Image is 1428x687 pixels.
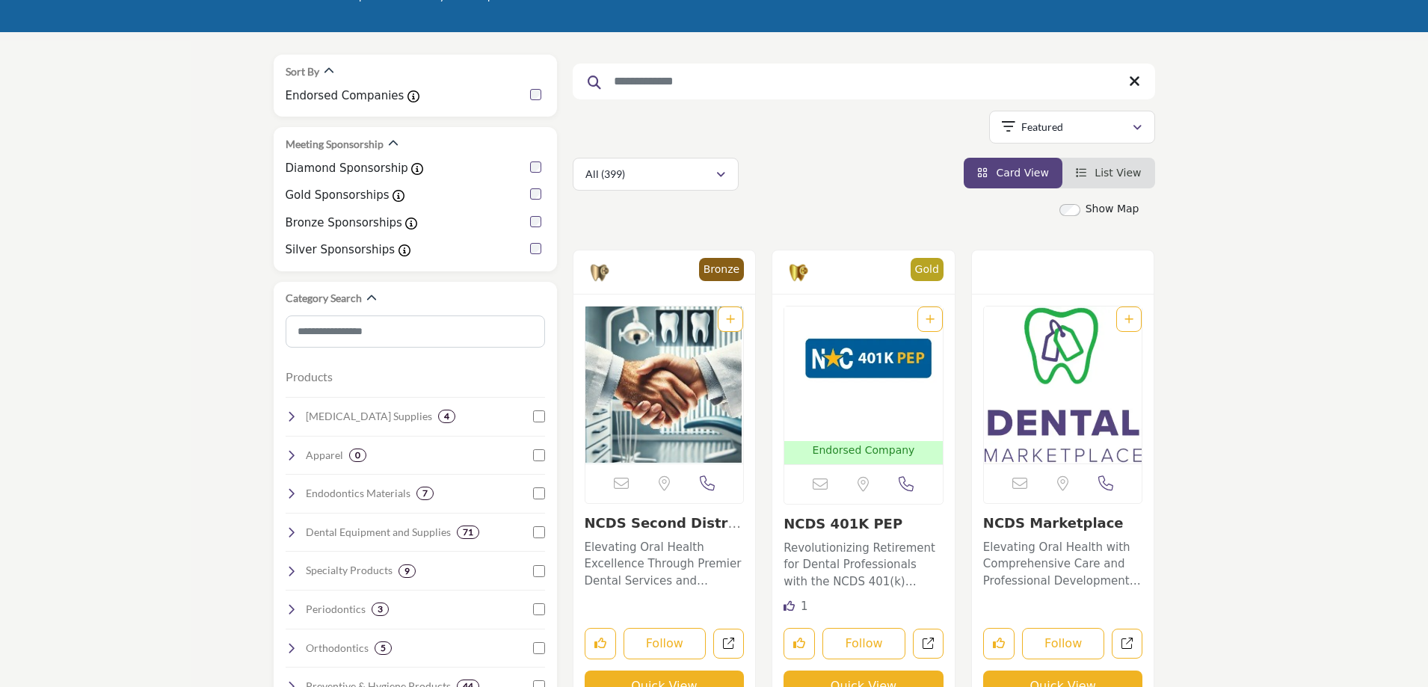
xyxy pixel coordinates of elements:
[404,566,410,576] b: 9
[286,87,404,105] label: Endorsed Companies
[704,262,739,277] p: Bronze
[286,160,408,177] label: Diamond Sponsorship
[286,241,396,259] label: Silver Sponsorships
[355,450,360,460] b: 0
[444,411,449,422] b: 4
[585,628,616,659] button: Like listing
[306,563,393,578] h4: Specialty Products: Unique or advanced dental products tailored to specific needs and treatments.
[784,536,944,591] a: Revolutionizing Retirement for Dental Professionals with the NCDS 401(k) Pooled Employer Plan As ...
[984,306,1142,463] a: Open Listing in new tab
[533,410,545,422] input: Select Oral Surgery Supplies checkbox
[457,526,479,539] div: 71 Results For Dental Equipment and Supplies
[306,486,410,501] h4: Endodontics Materials: Supplies for root canal treatments, including sealers, files, and obturati...
[585,515,745,532] h3: NCDS Second District
[983,515,1143,532] h3: NCDS Marketplace
[286,315,545,348] input: Search Category
[286,64,319,79] h2: Sort By
[585,306,744,463] img: NCDS Second District
[1022,628,1105,659] button: Follow
[977,167,1049,179] a: View Card
[1124,313,1133,325] a: Add To List
[573,158,739,191] button: All (399)
[286,368,333,386] button: Products
[585,306,744,463] a: Open Listing in new tab
[286,215,402,232] label: Bronze Sponsorships
[784,516,902,532] a: NCDS 401K PEP
[533,449,545,461] input: Select Apparel checkbox
[784,306,943,441] img: NCDS 401K PEP
[533,565,545,577] input: Select Specialty Products checkbox
[381,643,386,653] b: 5
[463,527,473,537] b: 71
[784,306,943,464] a: Open Listing in new tab
[964,158,1062,188] li: Card View
[822,628,905,659] button: Follow
[585,539,745,590] p: Elevating Oral Health Excellence Through Premier Dental Services and Professional Development Spe...
[306,525,451,540] h4: Dental Equipment and Supplies: Essential dental chairs, lights, suction devices, and other clinic...
[585,535,745,590] a: Elevating Oral Health Excellence Through Premier Dental Services and Professional Development Spe...
[1095,167,1141,179] span: List View
[398,564,416,578] div: 9 Results For Specialty Products
[416,487,434,500] div: 7 Results For Endodontics Materials
[533,603,545,615] input: Select Periodontics checkbox
[713,629,744,659] a: Open ncds-second-district in new tab
[784,600,795,611] i: Like
[624,628,707,659] button: Follow
[1076,167,1142,179] a: View List
[989,111,1155,144] button: Featured
[1062,158,1155,188] li: List View
[1112,629,1142,659] a: Open ncds-marketplace in new tab
[530,161,541,173] input: Diamond Sponsorship checkbox
[585,167,625,182] p: All (399)
[983,535,1143,590] a: Elevating Oral Health with Comprehensive Care and Professional Development Solutions Nationwide A...
[306,448,343,463] h4: Apparel: Clothing and uniforms for dental professionals.
[983,515,1124,531] a: NCDS Marketplace
[983,628,1015,659] button: Like listing
[801,600,808,613] span: 1
[926,313,935,325] a: Add To List
[378,604,383,614] b: 3
[573,64,1155,99] input: Search Keyword
[813,443,915,458] p: Endorsed Company
[286,137,384,152] h2: Meeting Sponsorship
[784,516,944,532] h3: NCDS 401K PEP
[530,89,541,100] input: Endorsed Companies checkbox
[533,526,545,538] input: Select Dental Equipment and Supplies checkbox
[533,642,545,654] input: Select Orthodontics checkbox
[286,291,362,306] h2: Category Search
[983,539,1143,590] p: Elevating Oral Health with Comprehensive Care and Professional Development Solutions Nationwide A...
[585,515,741,547] a: NCDS Second District...
[784,540,944,591] p: Revolutionizing Retirement for Dental Professionals with the NCDS 401(k) Pooled Employer Plan As ...
[306,641,369,656] h4: Orthodontics: Brackets, wires, aligners, and tools for correcting dental misalignments.
[422,488,428,499] b: 7
[438,410,455,423] div: 4 Results For Oral Surgery Supplies
[306,409,432,424] h4: Oral Surgery Supplies: Instruments and materials for surgical procedures, extractions, and bone g...
[372,603,389,616] div: 3 Results For Periodontics
[375,641,392,655] div: 5 Results For Orthodontics
[588,262,611,284] img: Bronze Sponsorships Badge Icon
[787,262,810,284] img: Gold Sponsorships Badge Icon
[913,629,944,659] a: Open ncds-401k-pep in new tab
[530,243,541,254] input: Silver Sponsorships checkbox
[984,306,1142,463] img: NCDS Marketplace
[349,449,366,462] div: 0 Results For Apparel
[1021,120,1063,135] p: Featured
[533,487,545,499] input: Select Endodontics Materials checkbox
[784,628,815,659] button: Like listing
[530,188,541,200] input: Gold Sponsorships checkbox
[1086,201,1139,217] label: Show Map
[996,167,1048,179] span: Card View
[726,313,735,325] a: Add To List
[306,602,366,617] h4: Periodontics: Products for gum health, including scalers, regenerative materials, and treatment s...
[530,216,541,227] input: Bronze Sponsorships checkbox
[286,187,390,204] label: Gold Sponsorships
[915,262,939,277] p: Gold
